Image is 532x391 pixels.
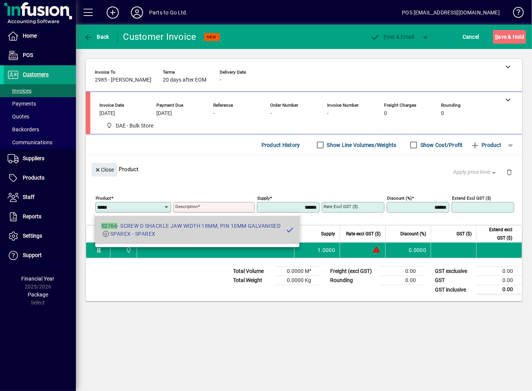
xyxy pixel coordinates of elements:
span: Item [115,230,124,238]
label: Show Cost/Profit [419,141,463,149]
app-page-header-button: Back [76,30,118,44]
span: Products [23,175,44,181]
span: ost & Email [370,34,414,40]
span: Staff [23,194,35,200]
span: GST ($) [456,230,472,238]
span: Backorders [8,126,39,132]
span: Financial Year [22,276,55,282]
td: Total Volume [229,267,275,276]
app-page-header-button: Close [90,166,119,173]
span: [DATE] [156,110,172,117]
span: - [213,110,215,117]
a: Staff [4,188,76,207]
a: Reports [4,207,76,226]
button: Profile [125,6,149,19]
span: 1.0000 [318,246,335,254]
span: Communications [8,139,52,145]
span: Apply price level [453,168,497,176]
span: 0 [384,110,387,117]
mat-label: Extend excl GST ($) [452,195,491,201]
span: Close [94,164,114,176]
button: Post & Email [367,30,418,44]
td: 0.0000 Kg [275,276,320,285]
span: Invoices [8,88,31,94]
span: 20 days after EOM [163,77,206,83]
span: Discount (%) [400,230,426,238]
td: GST exclusive [431,267,477,276]
span: Cancel [463,31,479,43]
td: 0.0000 [385,243,431,258]
span: Quotes [8,114,29,120]
label: Show Line Volumes/Weights [326,141,397,149]
mat-label: Supply [257,195,270,201]
td: 0.00 [477,285,522,295]
a: Settings [4,227,76,246]
td: GST inclusive [431,285,477,295]
span: Rate excl GST ($) [346,230,381,238]
a: Home [4,27,76,46]
a: Communications [4,136,76,149]
button: Close [91,163,117,177]
td: 0.0000 M³ [275,267,320,276]
mat-label: Rate excl GST ($) [324,204,358,209]
app-page-header-button: Delete [500,169,518,175]
a: Support [4,246,76,265]
span: S [495,34,498,40]
div: Product [86,155,522,183]
td: 0.00 [379,276,425,285]
span: ave & Hold [495,31,524,43]
button: Add [101,6,125,19]
span: Suppliers [23,155,44,161]
a: Invoices [4,84,76,97]
a: POS [4,46,76,65]
span: Product History [261,139,300,151]
button: Cancel [461,30,481,44]
mat-label: Description [175,204,198,209]
span: Extend excl GST ($) [481,225,512,242]
td: 0.00 [379,267,425,276]
span: - [220,77,221,83]
button: Back [82,30,111,44]
span: NEW [207,35,217,39]
div: Customer Invoice [123,31,197,43]
span: Settings [23,233,42,239]
button: Delete [500,163,518,181]
a: Products [4,169,76,188]
mat-label: Discount (%) [387,195,412,201]
td: Total Weight [229,276,275,285]
span: Customers [23,71,49,77]
a: Quotes [4,110,76,123]
td: 0.00 [477,276,522,285]
span: Package [28,292,48,298]
span: [DATE] [99,110,115,117]
span: - [270,110,272,117]
button: Product History [258,138,303,152]
span: Payments [8,101,36,107]
span: Back [84,34,109,40]
span: POS [23,52,33,58]
a: Backorders [4,123,76,136]
span: Support [23,252,42,258]
span: DAE - Bulk Store [124,246,132,254]
span: - [327,110,329,117]
span: DAE - Bulk Store [103,121,157,131]
div: Parts to Go Ltd. [149,6,188,19]
span: 0 [441,110,444,117]
span: Reports [23,213,41,219]
a: Payments [4,97,76,110]
span: Description [142,230,165,238]
div: POS [EMAIL_ADDRESS][DOMAIN_NAME] [402,6,500,19]
span: 2985 - [PERSON_NAME] [95,77,151,83]
a: Knowledge Base [507,2,523,26]
span: P [384,34,387,40]
td: GST [431,276,477,285]
button: Save & Hold [493,30,526,44]
td: Freight (excl GST) [326,267,379,276]
span: DAE - Bulk Store [116,122,154,130]
td: 0.00 [477,267,522,276]
button: Apply price level [450,166,501,179]
mat-label: Product [96,195,111,201]
td: Rounding [326,276,379,285]
a: Suppliers [4,149,76,168]
span: Supply [321,230,335,238]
